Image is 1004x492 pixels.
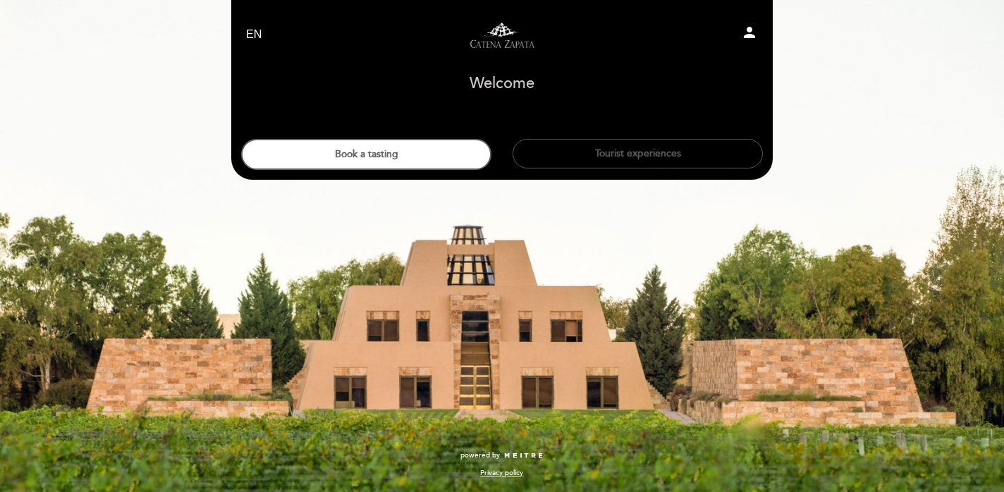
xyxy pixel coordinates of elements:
[741,24,758,41] i: person
[503,453,544,460] img: MEITRE
[460,450,544,460] a: powered by
[480,468,523,478] a: Privacy policy
[241,139,491,170] button: Book a tasting
[470,75,534,92] h1: Welcome
[460,450,500,460] span: powered by
[513,139,763,168] button: Tourist experiences
[741,24,758,46] button: person
[414,16,590,54] a: Visitas y degustaciones en La Pirámide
